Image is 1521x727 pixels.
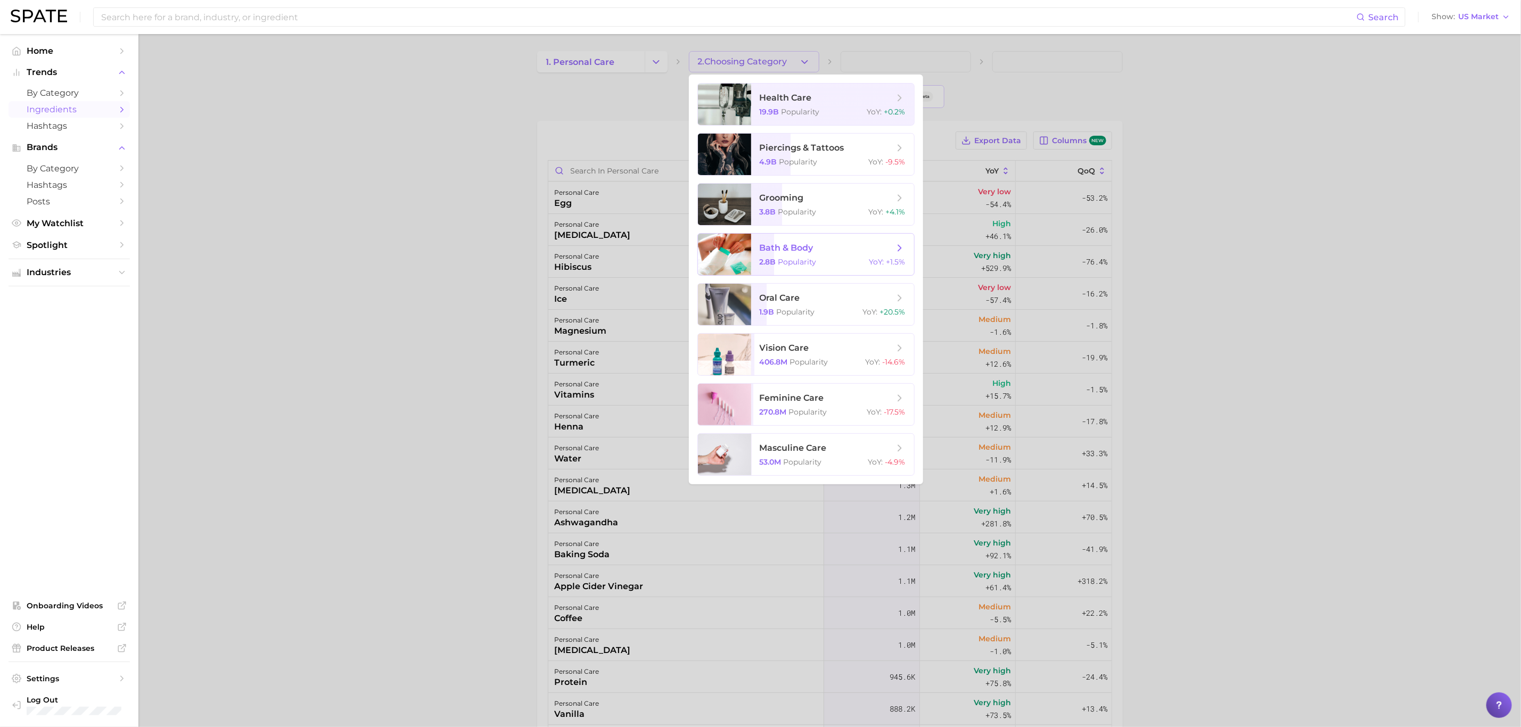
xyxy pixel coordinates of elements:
[868,457,883,467] span: YoY :
[867,407,882,417] span: YoY :
[9,64,130,80] button: Trends
[886,207,906,217] span: +4.1%
[760,157,777,167] span: 4.9b
[760,457,782,467] span: 53.0m
[760,443,827,453] span: masculine care
[884,407,906,417] span: -17.5%
[778,257,817,267] span: Popularity
[784,457,822,467] span: Popularity
[884,107,906,117] span: +0.2%
[778,207,817,217] span: Popularity
[9,101,130,118] a: Ingredients
[9,193,130,210] a: Posts
[880,307,906,317] span: +20.5%
[869,157,884,167] span: YoY :
[760,293,800,303] span: oral care
[11,10,67,22] img: SPATE
[760,357,788,367] span: 406.8m
[1432,14,1455,20] span: Show
[760,307,775,317] span: 1.9b
[760,207,776,217] span: 3.8b
[27,88,112,98] span: by Category
[27,68,112,77] span: Trends
[9,85,130,101] a: by Category
[866,357,881,367] span: YoY :
[9,43,130,59] a: Home
[760,143,844,153] span: piercings & tattoos
[869,257,884,267] span: YoY :
[9,598,130,614] a: Onboarding Videos
[1368,12,1399,22] span: Search
[9,139,130,155] button: Brands
[27,240,112,250] span: Spotlight
[689,75,923,484] ul: 2.Choosing Category
[9,215,130,232] a: My Watchlist
[27,121,112,131] span: Hashtags
[777,307,815,317] span: Popularity
[1429,10,1513,24] button: ShowUS Market
[9,237,130,253] a: Spotlight
[27,622,112,632] span: Help
[27,143,112,152] span: Brands
[760,343,809,353] span: vision care
[27,695,164,705] span: Log Out
[886,157,906,167] span: -9.5%
[27,643,112,653] span: Product Releases
[27,46,112,56] span: Home
[760,193,804,203] span: grooming
[27,218,112,228] span: My Watchlist
[789,407,827,417] span: Popularity
[1458,14,1499,20] span: US Market
[9,671,130,687] a: Settings
[869,207,884,217] span: YoY :
[27,674,112,683] span: Settings
[760,243,813,253] span: bath & body
[9,619,130,635] a: Help
[886,257,906,267] span: +1.5%
[9,692,130,719] a: Log out. Currently logged in with e-mail michelle.ng@mavbeautybrands.com.
[27,268,112,277] span: Industries
[760,107,779,117] span: 19.9b
[760,393,824,403] span: feminine care
[760,407,787,417] span: 270.8m
[9,160,130,177] a: by Category
[9,640,130,656] a: Product Releases
[9,177,130,193] a: Hashtags
[27,163,112,174] span: by Category
[863,307,878,317] span: YoY :
[779,157,818,167] span: Popularity
[883,357,906,367] span: -14.6%
[790,357,828,367] span: Popularity
[885,457,906,467] span: -4.9%
[27,180,112,190] span: Hashtags
[100,8,1356,26] input: Search here for a brand, industry, or ingredient
[760,93,812,103] span: health care
[27,104,112,114] span: Ingredients
[867,107,882,117] span: YoY :
[9,265,130,280] button: Industries
[27,601,112,610] span: Onboarding Videos
[760,257,776,267] span: 2.8b
[27,196,112,206] span: Posts
[782,107,820,117] span: Popularity
[9,118,130,134] a: Hashtags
